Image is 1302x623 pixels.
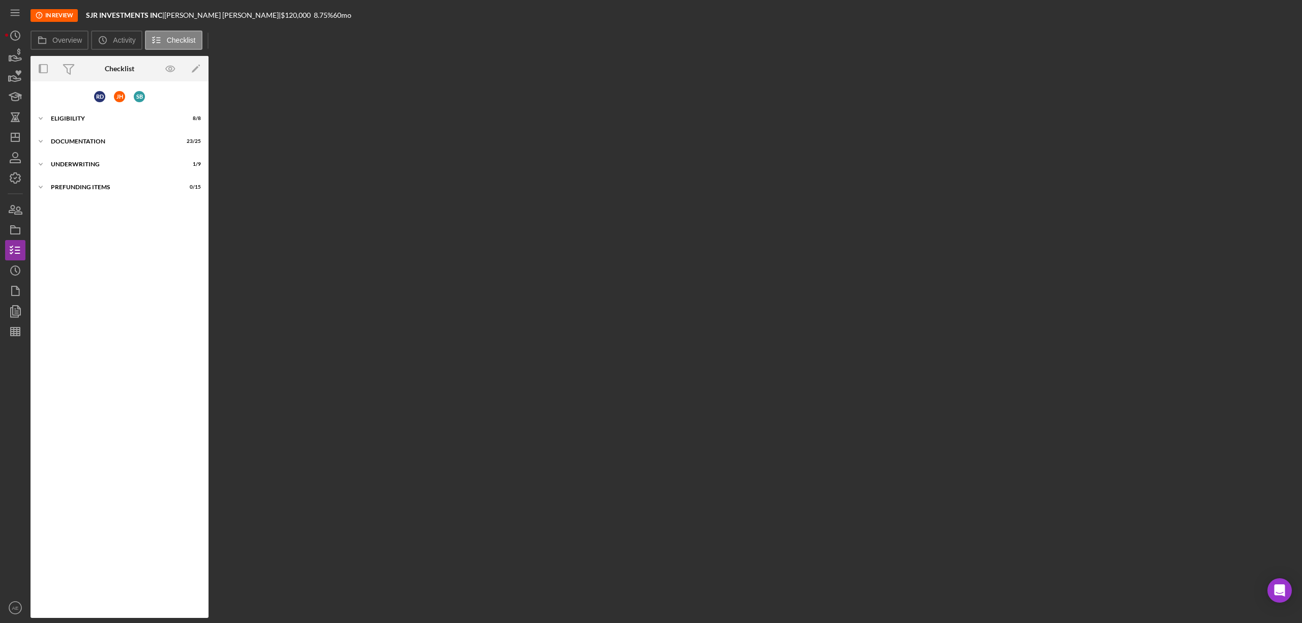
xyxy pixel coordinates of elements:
[113,36,135,44] label: Activity
[183,138,201,144] div: 23 / 25
[333,11,351,19] div: 60 mo
[31,9,78,22] div: This stage is no longer available as part of the standard workflow for Small Business Community L...
[12,605,19,611] text: AE
[183,115,201,122] div: 8 / 8
[164,11,281,19] div: [PERSON_NAME] [PERSON_NAME] |
[94,91,105,102] div: R D
[314,11,333,19] div: 8.75 %
[167,36,196,44] label: Checklist
[31,9,78,22] div: In Review
[114,91,125,102] div: J H
[145,31,202,50] button: Checklist
[52,36,82,44] label: Overview
[134,91,145,102] div: S B
[31,31,88,50] button: Overview
[183,184,201,190] div: 0 / 15
[5,598,25,618] button: AE
[1267,578,1292,603] div: Open Intercom Messenger
[51,184,175,190] div: Prefunding Items
[86,11,162,19] b: SJR INVESTMENTS INC
[281,11,311,19] span: $120,000
[51,138,175,144] div: Documentation
[105,65,134,73] div: Checklist
[86,11,164,19] div: |
[183,161,201,167] div: 1 / 9
[51,161,175,167] div: Underwriting
[51,115,175,122] div: Eligibility
[91,31,142,50] button: Activity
